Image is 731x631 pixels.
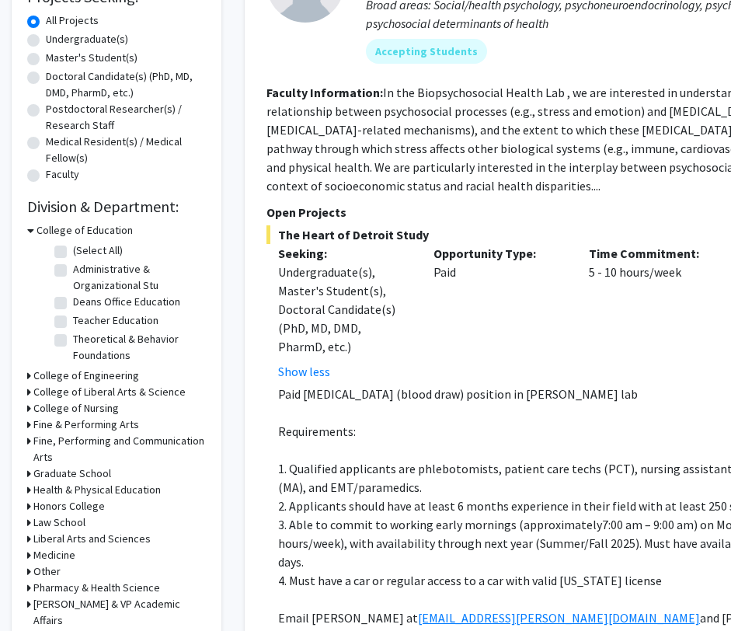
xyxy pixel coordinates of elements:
p: Time Commitment: [589,244,721,263]
h3: College of Education [37,222,133,239]
label: Doctoral Candidate(s) (PhD, MD, DMD, PharmD, etc.) [46,68,206,101]
h3: College of Nursing [33,400,119,417]
label: Administrative & Organizational Stu [73,261,202,294]
button: Show less [278,362,330,381]
label: Theoretical & Behavior Foundations [73,331,202,364]
span: Paid [MEDICAL_DATA] (blood draw) position in [PERSON_NAME] lab [278,386,638,402]
h3: Honors College [33,498,105,514]
mat-chip: Accepting Students [366,39,487,64]
label: (Select All) [73,242,123,259]
h3: Health & Physical Education [33,482,161,498]
p: Opportunity Type: [433,244,566,263]
h3: College of Liberal Arts & Science [33,384,186,400]
label: Faculty [46,166,79,183]
p: Seeking: [278,244,410,263]
span: 3. Able to commit to working early mornings (approximately [278,517,602,532]
h3: Fine, Performing and Communication Arts [33,433,206,465]
div: Paid [422,244,577,381]
label: Medical Resident(s) / Medical Fellow(s) [46,134,206,166]
h3: Fine & Performing Arts [33,417,139,433]
h3: Medicine [33,547,75,563]
span: Requirements: [278,424,356,439]
h3: College of Engineering [33,368,139,384]
h3: Liberal Arts and Sciences [33,531,151,547]
a: [EMAIL_ADDRESS][PERSON_NAME][DOMAIN_NAME] [418,610,700,626]
iframe: Chat [12,561,66,619]
h2: Division & Department: [27,197,206,216]
span: Email [PERSON_NAME] at [278,610,418,626]
label: Teacher Education [73,312,158,329]
span: 4. Must have a car or regular access to a car with valid [US_STATE] license [278,573,662,588]
h3: Graduate School [33,465,111,482]
label: Postdoctoral Researcher(s) / Research Staff [46,101,206,134]
h3: Pharmacy & Health Science [33,580,160,596]
span: 7:00 am – 9:00 am [602,517,694,532]
label: Deans Office Education [73,294,180,310]
div: Undergraduate(s), Master's Student(s), Doctoral Candidate(s) (PhD, MD, DMD, PharmD, etc.) [278,263,410,356]
label: Undergraduate(s) [46,31,128,47]
label: Master's Student(s) [46,50,137,66]
label: All Projects [46,12,99,29]
h3: Law School [33,514,85,531]
h3: [PERSON_NAME] & VP Academic Affairs [33,596,206,629]
b: Faculty Information: [266,85,383,100]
